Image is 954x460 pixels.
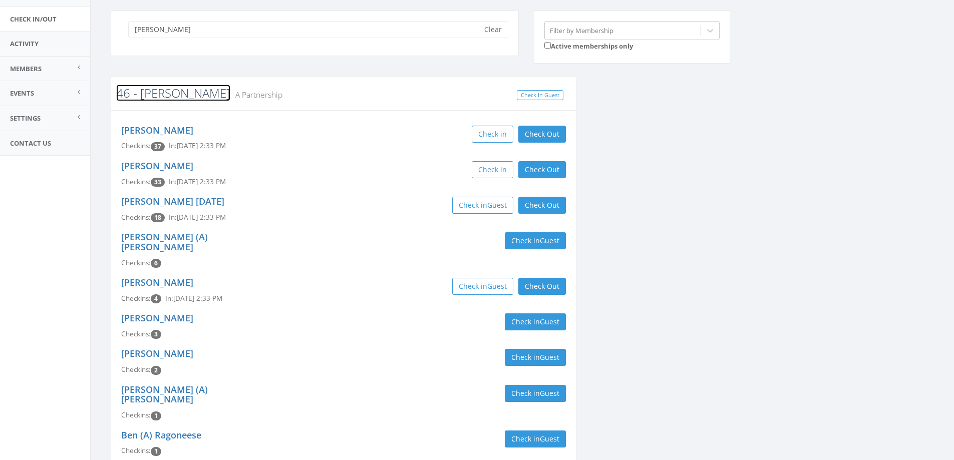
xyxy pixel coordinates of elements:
[10,89,34,98] span: Events
[121,347,193,359] a: [PERSON_NAME]
[121,213,151,222] span: Checkins:
[540,434,559,443] span: Guest
[540,317,559,326] span: Guest
[230,89,282,100] small: A Partnership
[472,126,513,143] button: Check in
[540,388,559,398] span: Guest
[505,385,566,402] button: Check inGuest
[10,64,42,73] span: Members
[121,141,151,150] span: Checkins:
[116,85,230,101] a: 46 - [PERSON_NAME]
[121,410,151,419] span: Checkins:
[452,197,513,214] button: Check inGuest
[121,446,151,455] span: Checkins:
[151,294,161,303] span: Checkin count
[505,349,566,366] button: Check inGuest
[121,429,201,441] a: Ben (A) Ragoneese
[544,42,551,49] input: Active memberships only
[487,281,507,291] span: Guest
[121,195,224,207] a: [PERSON_NAME] [DATE]
[121,383,208,405] a: [PERSON_NAME] (A) [PERSON_NAME]
[10,114,41,123] span: Settings
[452,278,513,295] button: Check inGuest
[540,352,559,362] span: Guest
[121,231,208,253] a: [PERSON_NAME] (A) [PERSON_NAME]
[540,236,559,245] span: Guest
[121,294,151,303] span: Checkins:
[151,330,161,339] span: Checkin count
[505,313,566,330] button: Check inGuest
[121,365,151,374] span: Checkins:
[518,161,566,178] button: Check Out
[151,178,165,187] span: Checkin count
[121,124,193,136] a: [PERSON_NAME]
[165,294,222,303] span: In: [DATE] 2:33 PM
[478,21,508,38] button: Clear
[544,40,633,51] label: Active memberships only
[505,430,566,447] button: Check inGuest
[121,312,193,324] a: [PERSON_NAME]
[121,177,151,186] span: Checkins:
[121,258,151,267] span: Checkins:
[151,411,161,420] span: Checkin count
[169,141,226,150] span: In: [DATE] 2:33 PM
[169,213,226,222] span: In: [DATE] 2:33 PM
[151,447,161,456] span: Checkin count
[550,26,613,35] div: Filter by Membership
[151,142,165,151] span: Checkin count
[518,126,566,143] button: Check Out
[151,259,161,268] span: Checkin count
[505,232,566,249] button: Check inGuest
[518,197,566,214] button: Check Out
[169,177,226,186] span: In: [DATE] 2:33 PM
[517,90,563,101] a: Check In Guest
[121,160,193,172] a: [PERSON_NAME]
[10,139,51,148] span: Contact Us
[128,21,485,38] input: Search a name to check in
[151,366,161,375] span: Checkin count
[487,200,507,210] span: Guest
[121,276,193,288] a: [PERSON_NAME]
[518,278,566,295] button: Check Out
[472,161,513,178] button: Check in
[151,213,165,222] span: Checkin count
[121,329,151,338] span: Checkins:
